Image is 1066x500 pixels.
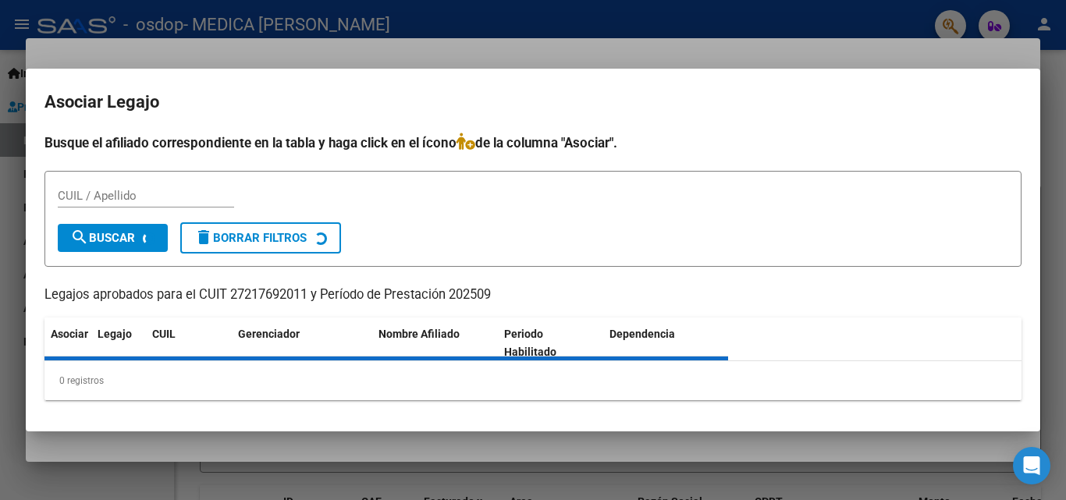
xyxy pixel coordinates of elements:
[194,228,213,246] mat-icon: delete
[378,328,460,340] span: Nombre Afiliado
[194,231,307,245] span: Borrar Filtros
[609,328,675,340] span: Dependencia
[180,222,341,254] button: Borrar Filtros
[238,328,300,340] span: Gerenciador
[44,133,1022,153] h4: Busque el afiliado correspondiente en la tabla y haga click en el ícono de la columna "Asociar".
[498,317,603,369] datatable-header-cell: Periodo Habilitado
[70,228,89,246] mat-icon: search
[232,317,372,369] datatable-header-cell: Gerenciador
[44,285,1022,305] p: Legajos aprobados para el CUIT 27217692011 y Período de Prestación 202509
[372,317,498,369] datatable-header-cell: Nombre Afiliado
[1013,447,1050,484] div: Open Intercom Messenger
[504,328,556,358] span: Periodo Habilitado
[58,224,168,252] button: Buscar
[44,317,91,369] datatable-header-cell: Asociar
[44,361,1022,400] div: 0 registros
[70,231,135,245] span: Buscar
[146,317,232,369] datatable-header-cell: CUIL
[91,317,146,369] datatable-header-cell: Legajo
[152,328,176,340] span: CUIL
[51,328,88,340] span: Asociar
[603,317,729,369] datatable-header-cell: Dependencia
[44,87,1022,117] h2: Asociar Legajo
[98,328,132,340] span: Legajo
